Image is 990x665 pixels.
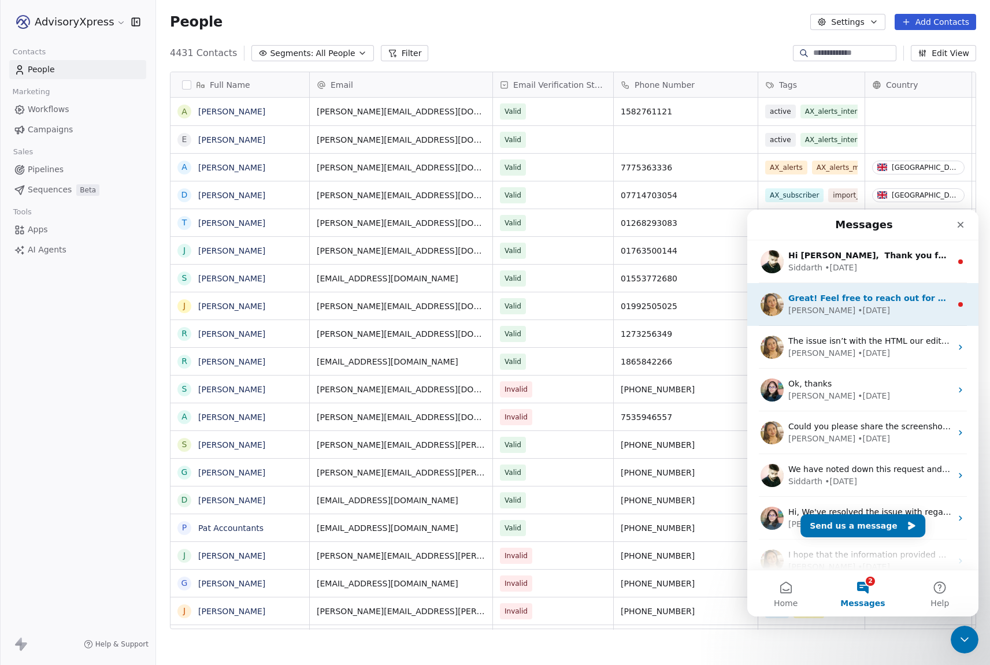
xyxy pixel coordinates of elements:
span: Valid [505,162,521,173]
a: [PERSON_NAME] [198,551,265,560]
div: J [183,244,186,257]
a: [PERSON_NAME] [198,440,265,449]
span: Pipelines [28,164,64,176]
span: [EMAIL_ADDRESS][DOMAIN_NAME] [317,578,485,589]
span: Valid [505,245,521,257]
span: Invalid [505,384,528,395]
span: [PERSON_NAME][EMAIL_ADDRESS][PERSON_NAME][DOMAIN_NAME] [317,605,485,617]
div: grid [170,98,310,630]
span: Campaigns [28,124,73,136]
span: Marketing [8,83,55,101]
span: [PERSON_NAME][EMAIL_ADDRESS][DOMAIN_NAME] [317,106,485,117]
div: Email Verification Status [493,72,613,97]
span: [PHONE_NUMBER] [621,522,751,534]
span: [PHONE_NUMBER] [621,605,751,617]
span: AdvisoryXpress [35,14,114,29]
div: • [DATE] [110,180,143,192]
div: Full Name [170,72,309,97]
a: SequencesBeta [9,180,146,199]
span: Valid [505,106,521,117]
div: [PERSON_NAME] [41,95,108,107]
span: 01268293083 [621,217,751,229]
span: [PERSON_NAME][EMAIL_ADDRESS][DOMAIN_NAME] [317,300,485,312]
span: AX_alerts_interested [800,133,881,147]
div: E [182,133,187,146]
span: 1273256349 [621,328,751,340]
a: [PERSON_NAME] [198,357,265,366]
span: Email [331,79,353,91]
span: Tags [779,79,797,91]
div: [GEOGRAPHIC_DATA] [892,164,959,172]
button: Send us a message [53,304,178,328]
span: [PHONE_NUMBER] [621,467,751,478]
span: Email Verification Status [513,79,606,91]
span: Invalid [505,411,528,423]
span: Help [183,389,202,397]
button: Edit View [911,45,976,61]
span: 01553772680 [621,273,751,284]
a: [PERSON_NAME] [198,468,265,477]
span: Segments: [270,47,313,60]
img: Profile image for Harinder [13,211,36,235]
div: A [181,106,187,118]
span: 01763500144 [621,245,751,257]
span: [PERSON_NAME][EMAIL_ADDRESS][DOMAIN_NAME] [317,384,485,395]
div: S [182,272,187,284]
span: People [28,64,55,76]
span: Messages [93,389,138,397]
button: Help [154,361,231,407]
a: Help & Support [84,640,149,649]
img: Profile image for Mrinal [13,297,36,320]
a: [PERSON_NAME] [198,329,265,339]
span: [PHONE_NUMBER] [621,495,751,506]
span: Valid [505,190,521,201]
iframe: Intercom live chat [747,210,978,616]
a: Pipelines [9,160,146,179]
div: R [181,328,187,340]
span: Invalid [505,578,528,589]
a: [PERSON_NAME] [198,496,265,505]
span: Valid [505,328,521,340]
div: • [DATE] [110,223,143,235]
button: Add Contacts [895,14,976,30]
a: Campaigns [9,120,146,139]
span: 1865842266 [621,356,751,367]
span: [PERSON_NAME][EMAIL_ADDRESS][PERSON_NAME][DOMAIN_NAME] [317,550,485,562]
span: [PERSON_NAME][EMAIL_ADDRESS][DOMAIN_NAME] [317,190,485,201]
div: • [DATE] [110,351,143,363]
button: Messages [77,361,154,407]
iframe: Intercom live chat [951,626,978,653]
span: Ok, thanks [41,169,84,179]
span: [EMAIL_ADDRESS][DOMAIN_NAME] [317,273,485,284]
span: Valid [505,495,521,506]
span: import_K_20250513 [828,188,907,202]
span: AX_alerts [765,161,807,174]
div: • [DATE] [110,138,143,150]
span: Could you please share the screenshot what you are seeing at your end while adding [41,212,387,221]
div: [PERSON_NAME] [41,223,108,235]
span: AI Agents [28,244,66,256]
span: active [765,133,796,147]
a: [PERSON_NAME] [198,302,265,311]
a: [PERSON_NAME] [198,135,265,144]
span: Home [27,389,50,397]
span: [PERSON_NAME][EMAIL_ADDRESS][PERSON_NAME][DOMAIN_NAME] [317,439,485,451]
img: Profile image for Harinder [13,126,36,149]
span: Invalid [505,550,528,562]
span: [PERSON_NAME][EMAIL_ADDRESS][PERSON_NAME][DOMAIN_NAME] [317,467,485,478]
div: D [181,189,188,201]
span: [PHONE_NUMBER] [621,550,751,562]
div: R [181,355,187,367]
span: 1582761121 [621,106,751,117]
a: Workflows [9,100,146,119]
span: Apps [28,224,48,236]
span: [PERSON_NAME][EMAIL_ADDRESS][DOMAIN_NAME] [317,162,485,173]
a: AI Agents [9,240,146,259]
span: AX_alerts_interested [800,105,881,118]
span: Beta [76,184,99,196]
span: Valid [505,134,521,146]
button: Settings [810,14,885,30]
span: People [170,13,223,31]
span: Help & Support [95,640,149,649]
